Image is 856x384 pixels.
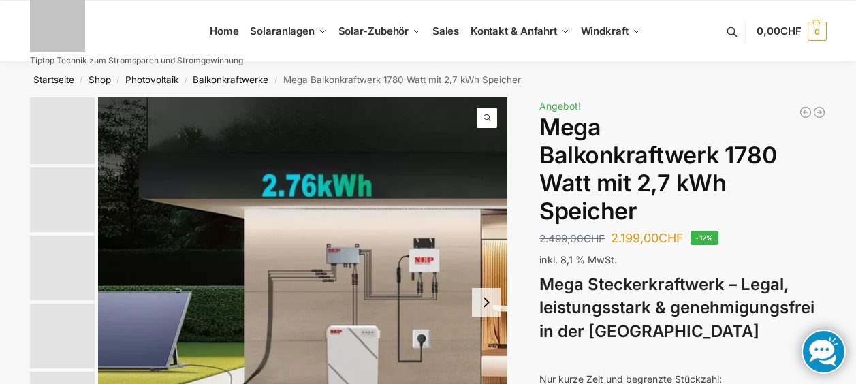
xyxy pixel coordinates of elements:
[611,231,684,245] bdi: 2.199,00
[426,1,464,62] a: Sales
[178,75,193,86] span: /
[464,1,575,62] a: Kontakt & Anfahrt
[691,231,718,245] span: -12%
[539,100,581,112] span: Angebot!
[338,25,409,37] span: Solar-Zubehör
[539,232,605,245] bdi: 2.499,00
[539,274,814,342] strong: Mega Steckerkraftwerk – Legal, leistungsstark & genehmigungsfrei in der [GEOGRAPHIC_DATA]
[757,11,826,52] a: 0,00CHF 0
[432,25,460,37] span: Sales
[5,62,851,97] nav: Breadcrumb
[111,75,125,86] span: /
[584,232,605,245] span: CHF
[30,57,243,65] p: Tiptop Technik zum Stromsparen und Stromgewinnung
[659,231,684,245] span: CHF
[539,254,617,266] span: inkl. 8,1 % MwSt.
[539,114,826,225] h1: Mega Balkonkraftwerk 1780 Watt mit 2,7 kWh Speicher
[250,25,315,37] span: Solaranlagen
[332,1,426,62] a: Solar-Zubehör
[33,74,74,85] a: Startseite
[575,1,646,62] a: Windkraft
[30,167,95,232] img: 4 mal bificiale Solarmodule
[89,74,111,85] a: Shop
[799,106,812,119] a: Balkonkraftwerk 405/600 Watt erweiterbar
[268,75,283,86] span: /
[812,106,826,119] a: 890/600 Watt Solarkraftwerk + 2,7 KW Batteriespeicher Genehmigungsfrei
[30,304,95,368] img: Bificial 30 % mehr Leistung
[472,288,501,317] button: Next slide
[244,1,332,62] a: Solaranlagen
[581,25,629,37] span: Windkraft
[471,25,557,37] span: Kontakt & Anfahrt
[30,236,95,300] img: Bificial im Vergleich zu billig Modulen
[74,75,89,86] span: /
[757,25,801,37] span: 0,00
[30,97,95,164] img: Balkonkraftwerk mit grossem Speicher
[808,22,827,41] span: 0
[780,25,802,37] span: CHF
[125,74,178,85] a: Photovoltaik
[193,74,268,85] a: Balkonkraftwerke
